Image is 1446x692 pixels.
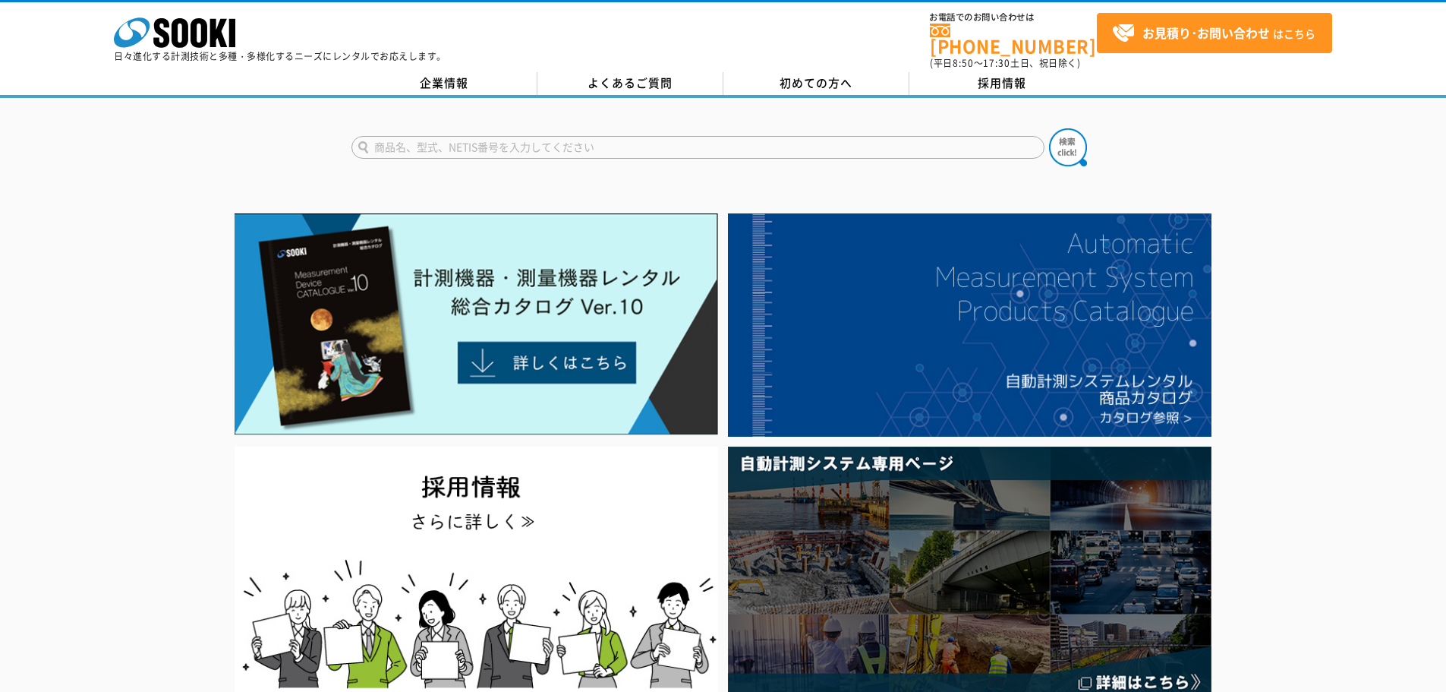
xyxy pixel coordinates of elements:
[351,72,537,95] a: 企業情報
[930,13,1097,22] span: お電話でのお問い合わせは
[1112,22,1315,45] span: はこちら
[1049,128,1087,166] img: btn_search.png
[537,72,723,95] a: よくあるご質問
[780,74,852,91] span: 初めての方へ
[930,24,1097,55] a: [PHONE_NUMBER]
[953,56,974,70] span: 8:50
[1142,24,1270,42] strong: お見積り･お問い合わせ
[930,56,1080,70] span: (平日 ～ 土日、祝日除く)
[351,136,1044,159] input: 商品名、型式、NETIS番号を入力してください
[983,56,1010,70] span: 17:30
[1097,13,1332,53] a: お見積り･お問い合わせはこちら
[909,72,1095,95] a: 採用情報
[114,52,446,61] p: 日々進化する計測技術と多種・多様化するニーズにレンタルでお応えします。
[235,213,718,435] img: Catalog Ver10
[728,213,1211,437] img: 自動計測システムカタログ
[723,72,909,95] a: 初めての方へ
